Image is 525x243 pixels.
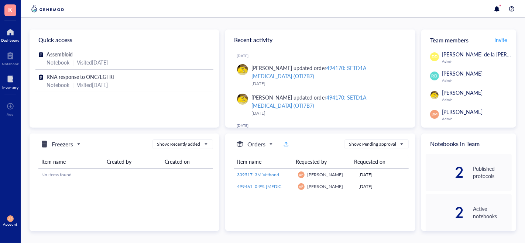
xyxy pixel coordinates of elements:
span: K [8,5,13,14]
div: Dashboard [1,38,20,42]
div: 494170: SETD1A [MEDICAL_DATA] (OTI7B7) [251,94,366,109]
div: | [72,81,74,89]
div: Active notebooks [473,205,512,220]
div: Notebook [47,58,69,66]
span: Assembloid [47,51,73,58]
div: [DATE] [251,80,403,87]
img: genemod-logo [30,4,66,13]
div: Admin [442,59,524,63]
div: Inventory [2,85,18,90]
th: Requested on [351,155,402,169]
a: Inventory [2,73,18,90]
th: Requested by [293,155,351,169]
div: Admin [442,78,512,83]
div: Team members [421,29,516,50]
img: da48f3c6-a43e-4a2d-aade-5eac0d93827f.jpeg [237,64,248,75]
span: AP [8,217,12,220]
div: No items found [41,171,210,178]
div: Recent activity [225,29,415,50]
img: da48f3c6-a43e-4a2d-aade-5eac0d93827f.jpeg [430,91,439,99]
span: [PERSON_NAME] [442,108,483,115]
span: [PERSON_NAME] [442,127,483,135]
span: Invite [494,36,507,44]
div: | [72,58,74,66]
span: DD [432,54,437,60]
a: [PERSON_NAME] updated order494170: SETD1A [MEDICAL_DATA] (OTI7B7)[DATE] [231,90,409,120]
div: Admin [442,117,512,121]
div: Notebook [2,62,19,66]
div: 2 [426,166,464,178]
th: Created by [104,155,162,169]
img: da48f3c6-a43e-4a2d-aade-5eac0d93827f.jpeg [237,94,248,105]
a: 339517: 3M Vetbond Tissue Adhesive, 1469SB, 0.1 oz (3 mL) [237,171,292,178]
span: [PERSON_NAME] [308,171,343,178]
h5: Orders [247,140,265,149]
div: Show: Pending approval [349,141,396,147]
div: [DATE] [358,171,406,178]
div: [DATE] [251,110,403,117]
span: RD [432,73,437,79]
span: 339517: 3M Vetbond Tissue Adhesive, 1469SB, 0.1 oz (3 mL) [237,171,356,178]
div: 2 [426,206,464,218]
button: Invite [494,34,507,46]
th: Item name [234,155,292,169]
div: Published protocols [473,165,512,180]
a: Notebook [2,50,19,66]
div: [DATE] [237,53,409,58]
div: Visited [DATE] [77,58,108,66]
h5: Freezers [52,140,73,149]
div: Quick access [30,29,219,50]
div: [DATE] [358,183,406,190]
span: [PERSON_NAME] [308,183,343,190]
span: RNA response to ONC/EGFRi [47,73,114,80]
a: Dashboard [1,26,20,42]
div: Account [3,222,18,226]
div: Admin [442,97,512,102]
a: [PERSON_NAME] updated order494170: SETD1A [MEDICAL_DATA] (OTI7B7)[DATE] [231,61,409,90]
div: Visited [DATE] [77,81,108,89]
div: Show: Recently added [157,141,200,147]
div: 494170: SETD1A [MEDICAL_DATA] (OTI7B7) [251,64,366,80]
span: [PERSON_NAME] [442,70,483,77]
div: Notebook [47,81,69,89]
a: 499461: 0.9% [MEDICAL_DATA] Injection, 10mL [237,183,292,190]
th: Created on [162,155,213,169]
th: Item name [38,155,104,169]
span: DM [432,112,437,117]
div: [PERSON_NAME] updated order [251,93,403,110]
div: [PERSON_NAME] updated order [251,64,403,80]
span: [PERSON_NAME] [442,89,483,96]
span: AP [299,173,303,176]
div: Add [7,112,14,117]
div: Notebooks in Team [421,133,516,154]
span: 499461: 0.9% [MEDICAL_DATA] Injection, 10mL [237,183,333,190]
span: AP [299,185,303,188]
